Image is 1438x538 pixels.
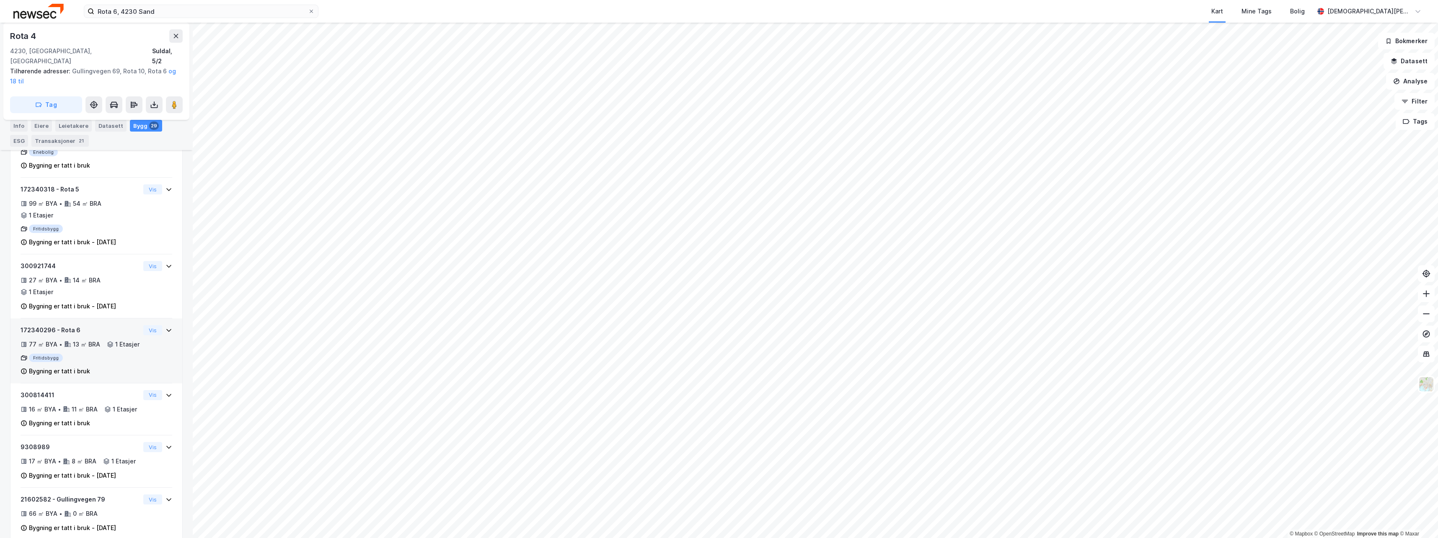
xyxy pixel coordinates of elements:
[29,456,56,466] div: 17 ㎡ BYA
[95,120,127,132] div: Datasett
[29,237,116,247] div: Bygning er tatt i bruk - [DATE]
[13,4,64,18] img: newsec-logo.f6e21ccffca1b3a03d2d.png
[10,29,38,43] div: Rota 4
[29,275,57,285] div: 27 ㎡ BYA
[59,200,62,207] div: •
[1396,113,1435,130] button: Tags
[21,494,140,504] div: 21602582 - Gullingvegen 79
[58,458,61,465] div: •
[29,287,53,297] div: 1 Etasjer
[152,46,183,66] div: Suldal, 5/2
[10,135,28,147] div: ESG
[113,404,137,414] div: 1 Etasjer
[31,135,89,147] div: Transaksjoner
[1396,498,1438,538] div: Kontrollprogram for chat
[10,66,176,86] div: Gullingvegen 69, Rota 10, Rota 6
[21,325,140,335] div: 172340296 - Rota 6
[1384,53,1435,70] button: Datasett
[29,199,57,209] div: 99 ㎡ BYA
[29,471,116,481] div: Bygning er tatt i bruk - [DATE]
[149,122,159,130] div: 29
[1241,6,1272,16] div: Mine Tags
[130,120,162,132] div: Bygg
[29,509,57,519] div: 66 ㎡ BYA
[59,277,62,284] div: •
[1211,6,1223,16] div: Kart
[1314,531,1355,537] a: OpenStreetMap
[10,120,28,132] div: Info
[111,456,136,466] div: 1 Etasjer
[1290,6,1305,16] div: Bolig
[143,261,162,271] button: Vis
[1327,6,1411,16] div: [DEMOGRAPHIC_DATA][PERSON_NAME]
[10,67,72,75] span: Tilhørende adresser:
[143,442,162,452] button: Vis
[94,5,308,18] input: Søk på adresse, matrikkel, gårdeiere, leietakere eller personer
[29,301,116,311] div: Bygning er tatt i bruk - [DATE]
[29,339,57,349] div: 77 ㎡ BYA
[1357,531,1399,537] a: Improve this map
[59,510,62,517] div: •
[29,210,53,220] div: 1 Etasjer
[10,96,82,113] button: Tag
[72,456,96,466] div: 8 ㎡ BRA
[73,275,101,285] div: 14 ㎡ BRA
[31,120,52,132] div: Eiere
[73,509,98,519] div: 0 ㎡ BRA
[55,120,92,132] div: Leietakere
[1386,73,1435,90] button: Analyse
[1394,93,1435,110] button: Filter
[143,390,162,400] button: Vis
[1418,376,1434,392] img: Z
[143,325,162,335] button: Vis
[58,406,61,413] div: •
[21,442,140,452] div: 9308989
[143,494,162,504] button: Vis
[1396,498,1438,538] iframe: Chat Widget
[143,184,162,194] button: Vis
[21,184,140,194] div: 172340318 - Rota 5
[77,137,85,145] div: 21
[21,261,140,271] div: 300921744
[73,199,101,209] div: 54 ㎡ BRA
[1378,33,1435,49] button: Bokmerker
[29,523,116,533] div: Bygning er tatt i bruk - [DATE]
[29,366,90,376] div: Bygning er tatt i bruk
[29,404,56,414] div: 16 ㎡ BYA
[10,46,152,66] div: 4230, [GEOGRAPHIC_DATA], [GEOGRAPHIC_DATA]
[59,341,62,348] div: •
[1290,531,1313,537] a: Mapbox
[21,390,140,400] div: 300814411
[29,160,90,171] div: Bygning er tatt i bruk
[72,404,98,414] div: 11 ㎡ BRA
[115,339,140,349] div: 1 Etasjer
[73,339,100,349] div: 13 ㎡ BRA
[29,418,90,428] div: Bygning er tatt i bruk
